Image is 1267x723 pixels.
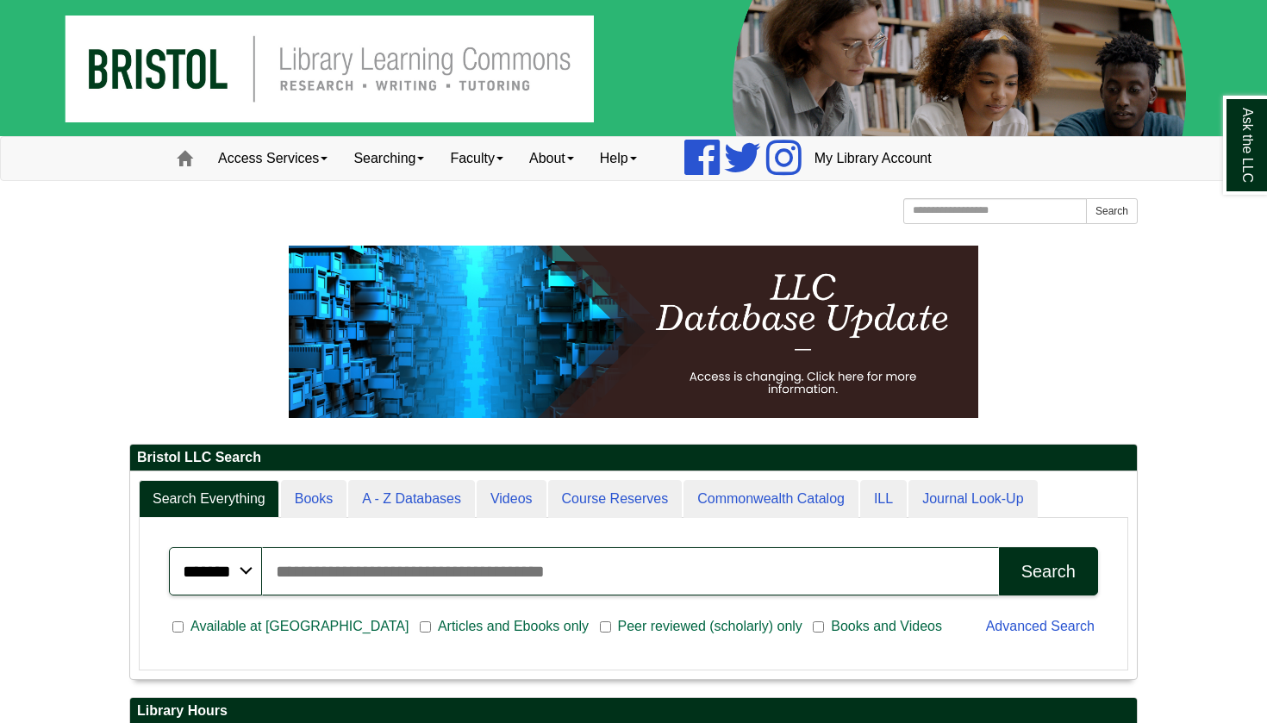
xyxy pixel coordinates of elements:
[172,620,184,635] input: Available at [GEOGRAPHIC_DATA]
[340,137,437,180] a: Searching
[683,480,858,519] a: Commonwealth Catalog
[477,480,546,519] a: Videos
[205,137,340,180] a: Access Services
[289,246,978,418] img: HTML tutorial
[431,616,596,637] span: Articles and Ebooks only
[1021,562,1076,582] div: Search
[420,620,431,635] input: Articles and Ebooks only
[802,137,945,180] a: My Library Account
[130,445,1137,471] h2: Bristol LLC Search
[611,616,809,637] span: Peer reviewed (scholarly) only
[999,547,1098,595] button: Search
[139,480,279,519] a: Search Everything
[548,480,683,519] a: Course Reserves
[600,620,611,635] input: Peer reviewed (scholarly) only
[281,480,346,519] a: Books
[184,616,415,637] span: Available at [GEOGRAPHIC_DATA]
[813,620,824,635] input: Books and Videos
[587,137,650,180] a: Help
[1086,198,1138,224] button: Search
[986,619,1095,633] a: Advanced Search
[860,480,907,519] a: ILL
[348,480,475,519] a: A - Z Databases
[908,480,1037,519] a: Journal Look-Up
[824,616,949,637] span: Books and Videos
[437,137,516,180] a: Faculty
[516,137,587,180] a: About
